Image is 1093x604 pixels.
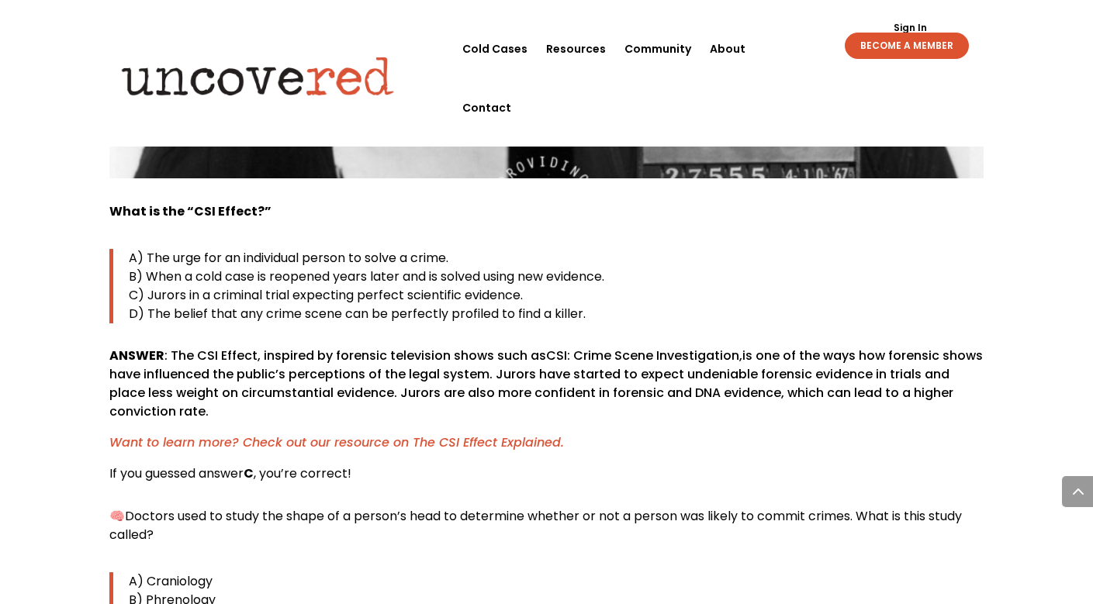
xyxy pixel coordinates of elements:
[710,19,745,78] a: About
[109,347,984,433] p: : The CSI Effect, inspired by forensic television shows such as is one of the ways how forensic s...
[462,78,511,137] a: Contact
[109,202,272,220] b: What is the “CSI Effect?”
[546,19,606,78] a: Resources
[129,305,586,323] span: D) The belief that any crime scene can be perfectly profiled to find a killer.
[109,433,564,451] a: Want to learn more? Check out our resource on The CSI Effect Explained.
[109,46,407,106] img: Uncovered logo
[462,19,527,78] a: Cold Cases
[885,23,936,33] a: Sign In
[129,249,448,267] span: A) The urge for an individual person to solve a crime.
[109,507,962,544] span: Doctors used to study the shape of a person’s head to determine whether or not a person was likel...
[845,33,969,59] a: BECOME A MEMBER
[129,286,523,304] span: C) Jurors in a criminal trial expecting perfect scientific evidence.
[624,19,691,78] a: Community
[109,507,125,525] b: 🧠
[129,267,604,285] span: B) When a cold case is reopened years later and is solved using new evidence.
[109,464,351,482] span: If you guessed answer , you’re correct!
[546,347,742,364] span: CSI: Crime Scene Investigation,
[244,464,254,482] strong: C
[129,572,213,590] span: A) Craniology
[109,347,164,364] strong: ANSWER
